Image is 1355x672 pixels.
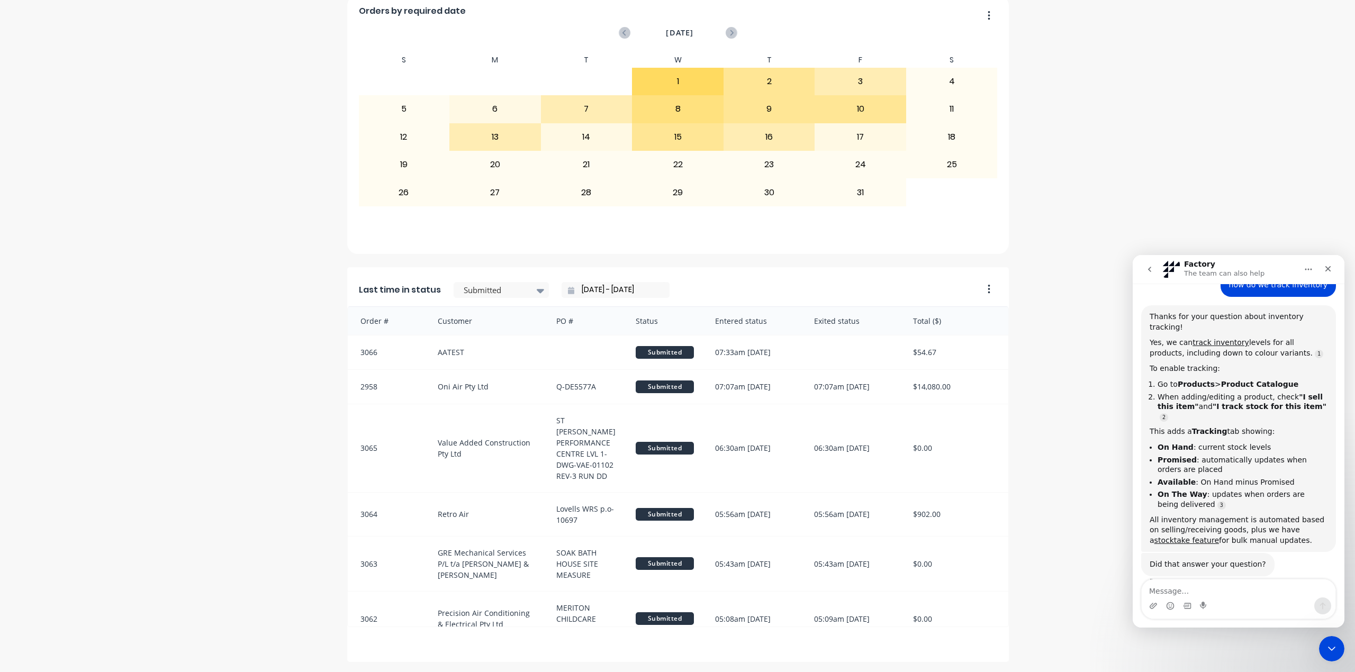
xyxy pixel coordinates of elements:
div: 07:33am [DATE] [704,335,803,369]
div: 06:30am [DATE] [704,404,803,492]
div: 30 [724,179,815,205]
div: $0.00 [902,537,1008,591]
div: 05:56am [DATE] [803,493,902,536]
div: Q-DE5577A [546,370,625,404]
div: Exited status [803,307,902,335]
div: 12 [359,124,449,150]
div: 28 [541,179,632,205]
span: Submitted [636,380,694,393]
div: 17 [815,124,906,150]
div: Oni Air Pty Ltd [427,370,546,404]
div: 6 [450,96,540,122]
div: Status [625,307,704,335]
div: MERITON CHILDCARE SLEEVES [546,592,625,646]
div: GRE Mechanical Services P/L t/a [PERSON_NAME] & [PERSON_NAME] [427,537,546,591]
div: SOAK BATH HOUSE SITE MEASURE [546,537,625,591]
div: Customer [427,307,546,335]
div: 26 [359,179,449,205]
span: Submitted [636,442,694,455]
div: 3062 [348,592,427,646]
div: 24 [815,151,906,178]
div: 1 [633,68,723,95]
div: 14 [541,124,632,150]
div: Value Added Construction Pty Ltd [427,404,546,492]
div: Precision Air Conditioning & Electrical Pty Ltd [427,592,546,646]
div: 7 [541,96,632,122]
div: 05:09am [DATE] [803,592,902,646]
div: 16 [724,124,815,150]
span: Submitted [636,612,694,625]
div: T [541,52,633,68]
div: PO # [546,307,625,335]
div: 19 [359,151,449,178]
div: 3065 [348,404,427,492]
iframe: Intercom live chat [1319,636,1344,661]
div: $902.00 [902,493,1008,536]
div: $14,080.00 [902,370,1008,404]
div: 29 [633,179,723,205]
div: 20 [450,151,540,178]
div: 27 [450,179,540,205]
div: 06:30am [DATE] [803,404,902,492]
div: 3064 [348,493,427,536]
div: 11 [907,96,997,122]
div: 23 [724,151,815,178]
div: 2 [724,68,815,95]
div: 05:56am [DATE] [704,493,803,536]
span: Submitted [636,346,694,359]
div: 05:08am [DATE] [704,592,803,646]
div: W [632,52,724,68]
div: $54.67 [902,335,1008,369]
div: AATEST [427,335,546,369]
div: 4 [907,68,997,95]
div: 5 [359,96,449,122]
div: Total ($) [902,307,1008,335]
div: 9 [724,96,815,122]
div: 3063 [348,537,427,591]
div: S [358,52,450,68]
div: 3066 [348,335,427,369]
div: 31 [815,179,906,205]
iframe: Intercom live chat [1133,255,1344,628]
div: F [815,52,906,68]
div: 07:07am [DATE] [704,370,803,404]
div: T [724,52,815,68]
div: $0.00 [902,592,1008,646]
div: 25 [907,151,997,178]
div: 3 [815,68,906,95]
span: Submitted [636,557,694,570]
div: 2958 [348,370,427,404]
div: 07:07am [DATE] [803,370,902,404]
